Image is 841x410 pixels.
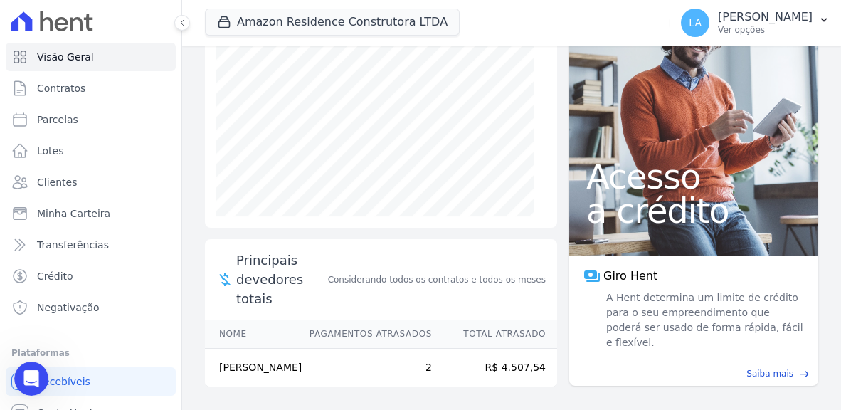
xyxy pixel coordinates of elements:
th: Pagamentos Atrasados [307,320,433,349]
a: Parcelas [6,105,176,134]
div: • Há 23sem [92,222,148,237]
img: Profile image for Adriane [16,102,45,131]
img: Profile image for Adriane [16,208,45,236]
span: a crédito [586,194,801,228]
a: Contratos [6,74,176,102]
span: Crédito [37,269,73,283]
span: LA [689,18,702,28]
a: Recebíveis [6,367,176,396]
span: Giro Hent [603,268,657,285]
div: Adriane [51,275,89,290]
span: Minha Carteira [37,206,110,221]
span: Acesso [586,159,801,194]
iframe: Intercom live chat [14,362,48,396]
td: R$ 4.507,54 [433,349,557,387]
div: Fechar [250,6,275,31]
span: Obrigada Leão. Fico no aguardo. = ) [51,51,231,62]
button: Ajuda [142,279,285,336]
img: Profile image for Adriane [16,261,45,289]
a: Minha Carteira [6,199,176,228]
span: Contratos [37,81,85,95]
p: Ver opções [718,24,813,36]
span: Negativação [37,300,100,315]
img: Profile image for Adriane [16,155,45,184]
span: Saiba mais [746,367,793,380]
span: Clientes [37,175,77,189]
div: • Há 15sem [92,169,148,184]
div: Adriane [51,64,89,79]
p: [PERSON_NAME] [718,10,813,24]
div: Adriane [51,117,89,132]
a: Transferências [6,231,176,259]
span: Principais devedores totais [236,251,325,308]
a: Lotes [6,137,176,165]
button: Envie uma mensagem [58,236,227,264]
th: Total Atrasado [433,320,557,349]
button: Amazon Residence Construtora LTDA [205,9,460,36]
div: Adriane [51,222,89,237]
button: LA [PERSON_NAME] Ver opções [670,3,841,43]
td: 2 [307,349,433,387]
span: Lotes [37,144,64,158]
div: • Há 23sem [92,275,148,290]
div: Plataformas [11,345,170,362]
a: Saiba mais east [578,367,810,380]
div: Adriane [51,169,89,184]
span: Ajuda [199,315,228,325]
span: Recebíveis [37,374,90,389]
a: Clientes [6,168,176,196]
span: Transferências [37,238,109,252]
span: Considerando todos os contratos e todos os meses [328,273,546,286]
span: Visão Geral [37,50,94,64]
span: east [799,369,810,379]
span: Parcelas [37,112,78,127]
div: • Há 1sem [92,64,142,79]
span: Mensagens [40,315,103,325]
img: Profile image for Adriane [16,50,45,78]
a: Crédito [6,262,176,290]
a: Visão Geral [6,43,176,71]
span: A Hent determina um limite de crédito para o seu empreendimento que poderá ser usado de forma ráp... [603,290,804,350]
th: Nome [205,320,307,349]
a: Negativação [6,293,176,322]
td: [PERSON_NAME] [205,349,307,387]
div: • Há 8sem [92,117,142,132]
h1: Mensagens [100,6,187,31]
